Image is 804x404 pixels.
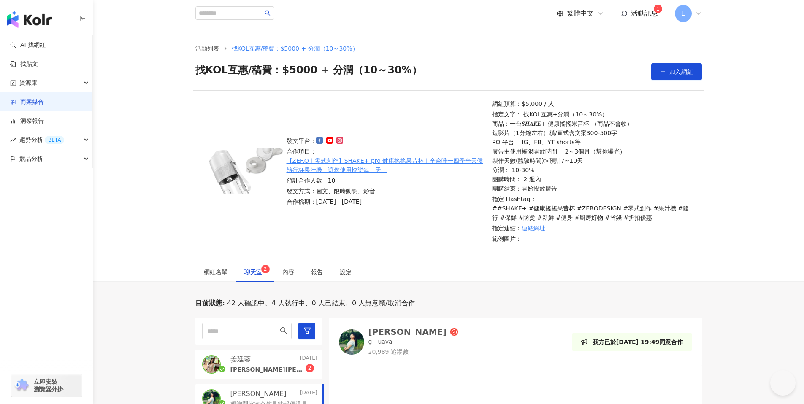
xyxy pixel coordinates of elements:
p: [PERSON_NAME][PERSON_NAME] [230,366,306,374]
span: 聊天室 [244,269,265,275]
a: 找貼文 [10,60,38,68]
img: logo [7,11,52,28]
a: 【ZERO｜零式創作】SHAKE+ pro 健康搖搖果昔杯｜全台唯一四季全天候隨行杯果汁機，讓您使用快樂每一天！ [287,156,487,175]
span: rise [10,137,16,143]
iframe: Help Scout Beacon - Open [770,370,796,396]
span: 趨勢分析 [19,130,64,149]
p: [DATE] [300,355,317,364]
span: 找KOL互惠/稿費：$5000 + 分潤（10～30%） [195,63,422,80]
p: 目前狀態 : [195,299,225,308]
div: 設定 [340,267,352,277]
span: 2 [308,365,311,371]
p: 合作項目： [287,147,487,175]
sup: 2 [261,265,270,273]
span: search [265,10,271,16]
div: 網紅名單 [204,267,227,277]
a: 商案媒合 [10,98,44,106]
div: 報告 [311,267,323,277]
img: 【ZERO｜零式創作】SHAKE+ pro 健康搖搖果昔杯｜全台唯一四季全天候隨行杯果汁機，讓您使用快樂每一天！ [202,148,284,194]
p: 指定 Hashtag： [492,194,693,222]
p: 姜廷蓉 [230,355,251,364]
span: 2 [264,266,267,272]
img: chrome extension [14,379,30,392]
span: 資源庫 [19,73,37,92]
span: 42 人確認中、4 人執行中、0 人已結束、0 人無意願/取消合作 [225,299,415,308]
a: searchAI 找網紅 [10,41,46,49]
a: 連結網址 [522,224,545,233]
img: KOL Avatar [203,356,220,373]
span: 活動訊息 [631,9,658,17]
span: 繁體中文 [567,9,594,18]
span: 找KOL互惠/稿費：$5000 + 分潤（10～30%） [232,45,358,52]
a: 活動列表 [194,44,221,53]
a: 洞察報告 [10,117,44,125]
div: BETA [45,136,64,144]
sup: 2 [306,364,314,372]
p: [PERSON_NAME] [230,389,287,399]
p: 網紅預算：$5,000 / 人 [492,99,693,108]
div: [PERSON_NAME] [368,328,447,336]
p: 範例圖片： [492,234,693,243]
p: 指定文字： 找KOL互惠+分潤（10～30%） 商品：一台𝑺𝑯𝑨𝑲𝑬+ 健康搖搖果昔杯 （商品不會收） 短影片（1分鐘左右）橫/直式含文案300-500字 PO 平台： IG、FB、YT sho... [492,110,693,193]
p: 發文平台： [287,136,487,145]
p: [DATE] [300,389,317,399]
p: 20,989 追蹤數 [368,348,459,356]
span: 立即安裝 瀏覽器外掛 [34,378,63,393]
span: 競品分析 [19,149,43,168]
a: chrome extension立即安裝 瀏覽器外掛 [11,374,82,397]
span: L [682,9,685,18]
img: KOL Avatar [339,329,364,355]
span: filter [303,327,311,334]
p: 我方已於[DATE] 19:49同意合作 [593,337,683,347]
button: 加入網紅 [651,63,702,80]
span: search [280,327,287,334]
p: 發文方式：圖文、限時動態、影音 [287,186,487,196]
sup: 1 [654,5,662,13]
span: 加入網紅 [669,68,693,75]
p: ##SHAKE+ #健康搖搖果昔杯 #ZERODESIGN #零式創作 #果汁機 #隨行 #保鮮 #防燙 #新鮮 #健身 #廚房好物 #省錢 #折扣優惠 [492,204,693,222]
p: 合作檔期：[DATE] - [DATE] [287,197,487,206]
p: 預計合作人數：10 [287,176,487,185]
a: KOL Avatar[PERSON_NAME]g__uava20,989 追蹤數 [339,328,459,356]
div: 內容 [282,267,294,277]
p: 指定連結： [492,224,693,233]
p: g__uava [368,338,393,346]
span: 1 [656,6,660,12]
